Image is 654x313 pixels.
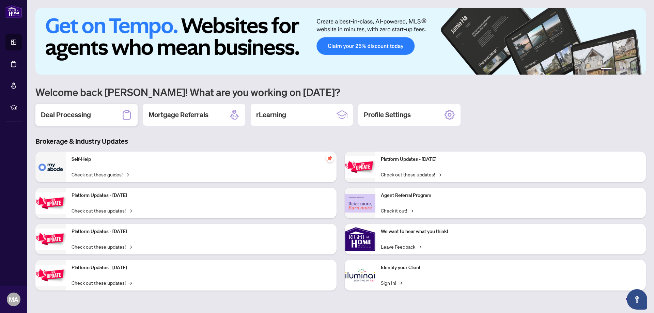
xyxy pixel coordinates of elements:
[256,110,286,120] h2: rLearning
[364,110,411,120] h2: Profile Settings
[128,207,132,214] span: →
[72,171,129,178] a: Check out these guides!→
[5,5,22,18] img: logo
[35,192,66,214] img: Platform Updates - September 16, 2025
[72,243,132,250] a: Check out these updates!→
[345,194,375,213] img: Agent Referral Program
[72,264,331,271] p: Platform Updates - [DATE]
[345,224,375,254] img: We want to hear what you think!
[418,243,421,250] span: →
[41,110,91,120] h2: Deal Processing
[35,8,646,75] img: Slide 0
[381,279,402,286] a: Sign In!→
[381,264,640,271] p: Identify your Client
[631,68,634,71] button: 5
[149,110,208,120] h2: Mortgage Referrals
[35,152,66,182] img: Self-Help
[345,156,375,178] img: Platform Updates - June 23, 2025
[128,279,132,286] span: →
[399,279,402,286] span: →
[35,85,646,98] h1: Welcome back [PERSON_NAME]! What are you working on [DATE]?
[627,289,647,310] button: Open asap
[9,295,18,304] span: MA
[601,68,612,71] button: 1
[35,229,66,250] img: Platform Updates - July 21, 2025
[128,243,132,250] span: →
[381,207,413,214] a: Check it out!→
[72,228,331,235] p: Platform Updates - [DATE]
[381,171,441,178] a: Check out these updates!→
[345,260,375,291] img: Identify your Client
[72,156,331,163] p: Self-Help
[381,156,640,163] p: Platform Updates - [DATE]
[35,265,66,286] img: Platform Updates - July 8, 2025
[614,68,617,71] button: 2
[381,192,640,199] p: Agent Referral Program
[72,192,331,199] p: Platform Updates - [DATE]
[438,171,441,178] span: →
[72,279,132,286] a: Check out these updates!→
[625,68,628,71] button: 4
[381,243,421,250] a: Leave Feedback→
[326,154,334,162] span: pushpin
[35,137,646,146] h3: Brokerage & Industry Updates
[381,228,640,235] p: We want to hear what you think!
[72,207,132,214] a: Check out these updates!→
[125,171,129,178] span: →
[636,68,639,71] button: 6
[410,207,413,214] span: →
[620,68,623,71] button: 3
